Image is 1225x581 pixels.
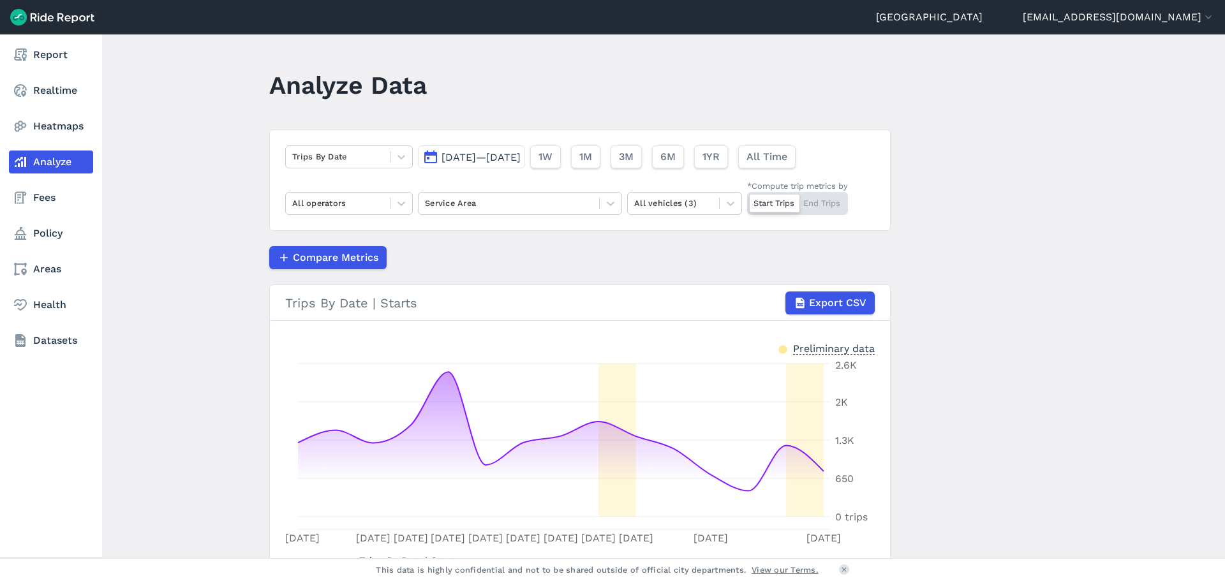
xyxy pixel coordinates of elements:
[746,149,787,165] span: All Time
[571,145,600,168] button: 1M
[9,115,93,138] a: Heatmaps
[876,10,983,25] a: [GEOGRAPHIC_DATA]
[747,180,848,192] div: *Compute trip metrics by
[293,250,378,265] span: Compare Metrics
[9,293,93,316] a: Health
[285,532,320,544] tspan: [DATE]
[544,532,578,544] tspan: [DATE]
[9,222,93,245] a: Policy
[10,9,94,26] img: Ride Report
[752,564,819,576] a: View our Terms.
[468,532,503,544] tspan: [DATE]
[806,532,841,544] tspan: [DATE]
[538,149,553,165] span: 1W
[660,149,676,165] span: 6M
[431,532,465,544] tspan: [DATE]
[9,186,93,209] a: Fees
[1023,10,1215,25] button: [EMAIL_ADDRESS][DOMAIN_NAME]
[9,329,93,352] a: Datasets
[579,149,592,165] span: 1M
[611,145,642,168] button: 3M
[694,145,728,168] button: 1YR
[793,341,875,355] div: Preliminary data
[269,68,427,103] h1: Analyze Data
[694,532,728,544] tspan: [DATE]
[530,145,561,168] button: 1W
[359,551,425,568] span: Trips By Date
[285,291,875,314] div: Trips By Date | Starts
[835,434,854,446] tspan: 1.3K
[359,555,461,567] span: | Starts
[581,532,616,544] tspan: [DATE]
[418,145,525,168] button: [DATE]—[DATE]
[394,532,428,544] tspan: [DATE]
[652,145,684,168] button: 6M
[835,359,857,371] tspan: 2.6K
[809,295,866,311] span: Export CSV
[738,145,796,168] button: All Time
[835,511,868,523] tspan: 0 trips
[835,473,854,485] tspan: 650
[9,151,93,173] a: Analyze
[356,532,390,544] tspan: [DATE]
[619,532,653,544] tspan: [DATE]
[9,258,93,281] a: Areas
[619,149,634,165] span: 3M
[702,149,720,165] span: 1YR
[442,151,521,163] span: [DATE]—[DATE]
[835,396,848,408] tspan: 2K
[785,291,875,314] button: Export CSV
[506,532,540,544] tspan: [DATE]
[269,246,387,269] button: Compare Metrics
[9,79,93,102] a: Realtime
[9,43,93,66] a: Report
